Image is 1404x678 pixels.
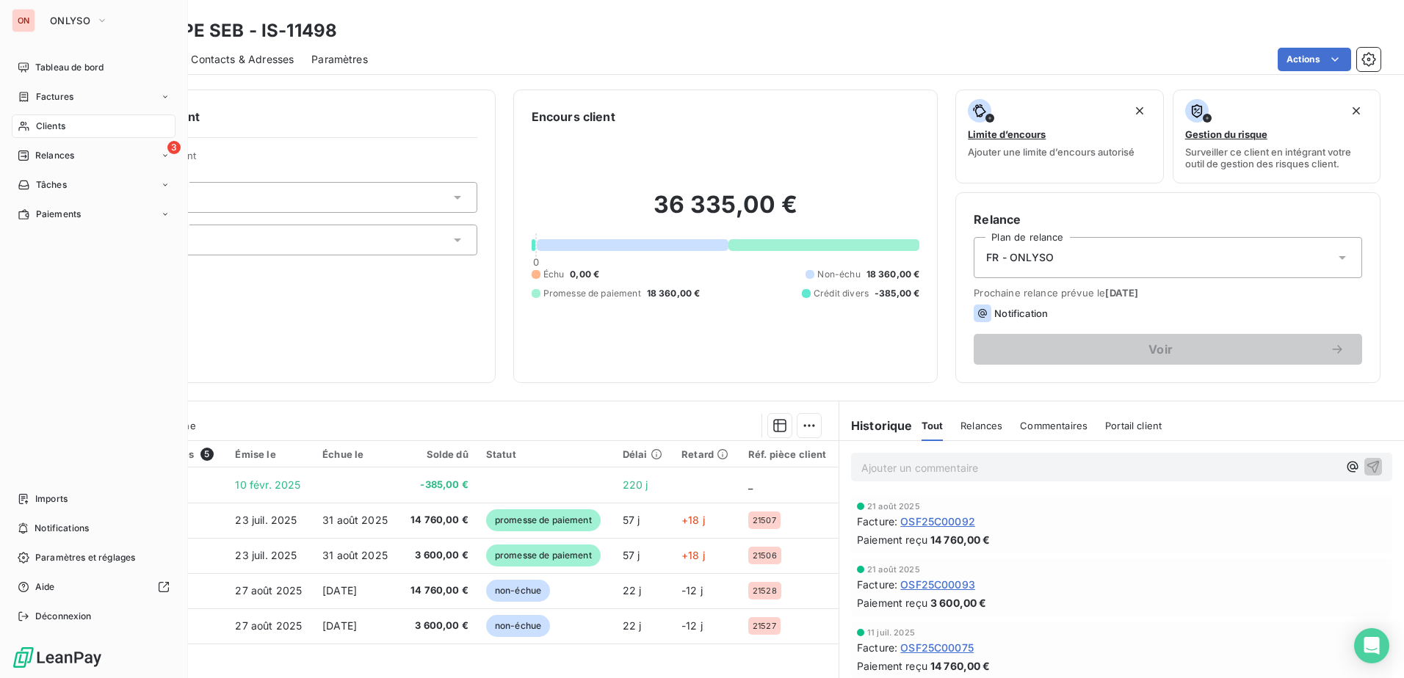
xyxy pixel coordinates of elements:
h6: Relance [974,211,1362,228]
span: OSF25C00075 [900,640,974,655]
span: 5 [200,448,214,461]
span: Échu [543,268,565,281]
span: 23 juil. 2025 [235,514,297,526]
button: Gestion du risqueSurveiller ce client en intégrant votre outil de gestion des risques client. [1173,90,1381,183]
span: [DATE] [1105,287,1138,299]
span: Tout [922,420,944,431]
div: Open Intercom Messenger [1354,628,1389,663]
span: Paiements [36,208,81,221]
span: Aide [35,580,55,594]
span: Relances [960,420,1002,431]
span: 21506 [753,551,777,560]
span: non-échue [486,615,550,637]
button: Voir [974,334,1362,365]
span: Propriétés Client [118,150,477,170]
span: 3 600,00 € [408,548,468,563]
span: -385,00 € [408,478,468,492]
span: Paramètres [311,52,368,67]
span: Tâches [36,178,67,192]
span: [DATE] [322,619,357,632]
span: 3 600,00 € [930,595,987,610]
span: Déconnexion [35,610,92,623]
span: Notifications [35,522,89,535]
span: ONLYSO [50,15,90,26]
span: 31 août 2025 [322,549,388,561]
span: 27 août 2025 [235,619,302,632]
span: 14 760,00 € [930,658,991,674]
span: [DATE] [322,584,357,597]
span: 22 j [623,584,642,597]
a: Aide [12,575,175,599]
span: 14 760,00 € [930,532,991,547]
span: 10 févr. 2025 [235,478,300,491]
span: Prochaine relance prévue le [974,287,1362,299]
span: 23 juil. 2025 [235,549,297,561]
span: Facture : [857,640,897,655]
div: Émise le [235,448,305,460]
span: 18 360,00 € [647,287,701,300]
span: 21507 [753,516,776,525]
span: Promesse de paiement [543,287,641,300]
span: Factures [36,90,73,103]
span: 21528 [753,586,777,595]
span: +18 j [681,549,705,561]
span: 21527 [753,621,776,630]
button: Limite d’encoursAjouter une limite d’encours autorisé [955,90,1163,183]
span: -385,00 € [875,287,919,300]
span: 11 juil. 2025 [867,628,915,637]
h3: GROUPE SEB - IS-11498 [129,18,337,44]
h6: Encours client [532,108,615,125]
span: 14 760,00 € [408,583,468,598]
span: Paiement reçu [857,532,927,547]
div: ON [12,9,35,32]
span: 3 600,00 € [408,619,468,633]
span: 21 août 2025 [867,502,920,511]
span: Paiement reçu [857,658,927,674]
span: Clients [36,120,65,133]
div: Échue le [322,448,391,460]
span: 57 j [623,549,640,561]
span: Imports [35,492,68,506]
div: Solde dû [408,448,468,460]
div: Réf. pièce client [748,448,830,460]
span: Contacts & Adresses [191,52,294,67]
span: Commentaires [1020,420,1088,431]
span: 57 j [623,514,640,526]
span: 3 [167,141,181,154]
span: Paiement reçu [857,595,927,610]
h2: 36 335,00 € [532,190,920,234]
span: promesse de paiement [486,509,601,531]
span: promesse de paiement [486,544,601,566]
h6: Informations client [89,108,477,125]
span: Portail client [1105,420,1162,431]
span: 220 j [623,478,648,491]
span: Relances [35,149,74,162]
div: Retard [681,448,731,460]
span: 27 août 2025 [235,584,302,597]
span: Facture : [857,577,897,592]
span: FR - ONLYSO [986,250,1054,265]
span: _ [748,478,753,491]
span: -12 j [681,584,703,597]
span: 21 août 2025 [867,565,920,574]
span: 22 j [623,619,642,632]
span: 31 août 2025 [322,514,388,526]
div: Délai [623,448,664,460]
span: 18 360,00 € [866,268,920,281]
div: Statut [486,448,605,460]
span: Non-échu [817,268,860,281]
span: 14 760,00 € [408,513,468,528]
img: Logo LeanPay [12,646,103,669]
span: 0 [533,256,539,268]
span: Limite d’encours [968,128,1046,140]
span: OSF25C00092 [900,514,975,529]
span: Crédit divers [814,287,869,300]
span: Voir [991,343,1330,355]
span: Gestion du risque [1185,128,1267,140]
span: Surveiller ce client en intégrant votre outil de gestion des risques client. [1185,146,1368,169]
span: OSF25C00093 [900,577,975,592]
span: Facture : [857,514,897,529]
span: Notification [994,307,1048,319]
h6: Historique [839,417,913,434]
span: Paramètres et réglages [35,551,135,564]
